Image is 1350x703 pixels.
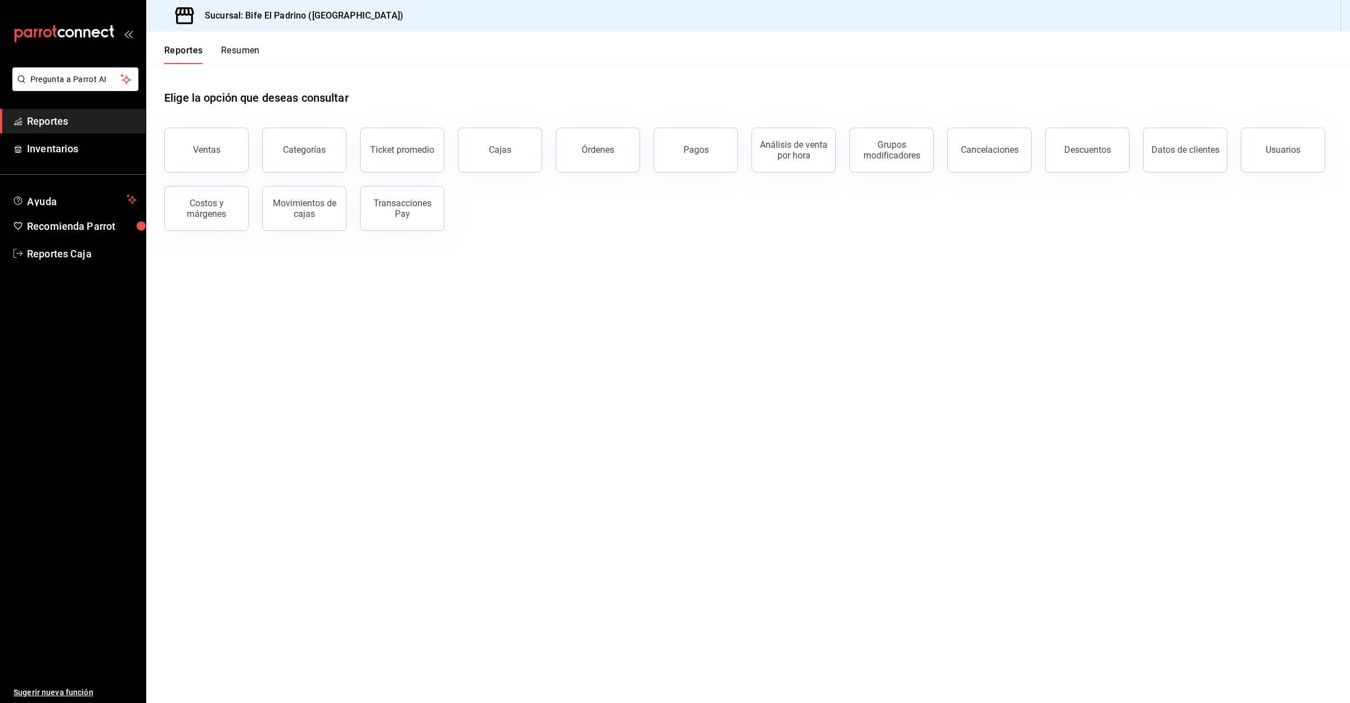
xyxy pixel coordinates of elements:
div: Grupos modificadores [857,139,926,161]
span: Pregunta a Parrot AI [30,74,121,85]
button: Grupos modificadores [849,128,934,173]
span: Inventarios [27,141,137,156]
div: Cancelaciones [961,144,1019,155]
button: Movimientos de cajas [262,186,346,231]
button: Costos y márgenes [164,186,249,231]
button: Cancelaciones [947,128,1032,173]
button: Resumen [221,45,260,64]
div: Órdenes [582,144,614,155]
button: Cajas [458,128,542,173]
div: Descuentos [1064,144,1111,155]
span: Reportes [27,114,137,129]
span: Ayuda [27,193,122,206]
button: Pagos [654,128,738,173]
div: Ventas [193,144,220,155]
div: Pagos [683,144,709,155]
button: Descuentos [1045,128,1129,173]
button: Ventas [164,128,249,173]
button: Pregunta a Parrot AI [12,67,138,91]
div: Movimientos de cajas [269,198,339,219]
div: Análisis de venta por hora [759,139,829,161]
button: Transacciones Pay [360,186,444,231]
button: open_drawer_menu [124,29,133,38]
button: Reportes [164,45,203,64]
div: Datos de clientes [1151,144,1219,155]
a: Pregunta a Parrot AI [8,81,138,93]
div: navigation tabs [164,45,260,64]
button: Ticket promedio [360,128,444,173]
h1: Elige la opción que deseas consultar [164,89,349,106]
div: Categorías [283,144,326,155]
div: Ticket promedio [370,144,434,155]
span: Recomienda Parrot [27,219,137,234]
button: Datos de clientes [1143,128,1227,173]
h3: Sucursal: Bife El Padrino ([GEOGRAPHIC_DATA]) [196,9,403,22]
div: Costos y márgenes [172,198,241,219]
span: Sugerir nueva función [13,687,137,699]
button: Análisis de venta por hora [751,128,836,173]
button: Órdenes [556,128,640,173]
div: Usuarios [1266,144,1300,155]
button: Categorías [262,128,346,173]
div: Cajas [489,144,511,155]
button: Usuarios [1241,128,1325,173]
div: Transacciones Pay [367,198,437,219]
span: Reportes Caja [27,246,137,261]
